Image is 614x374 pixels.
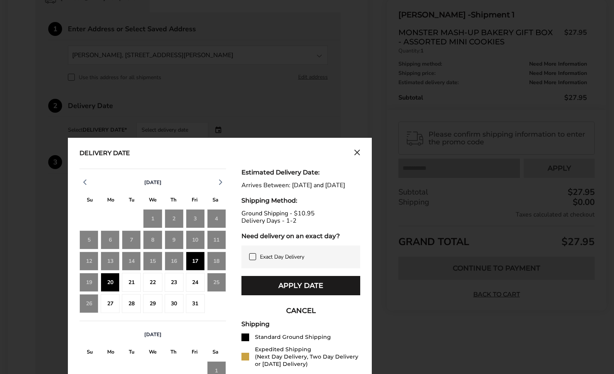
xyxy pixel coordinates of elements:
[79,195,100,207] div: S
[100,195,121,207] div: M
[255,346,360,368] div: Expedited Shipping (Next Day Delivery, Two Day Delivery or [DATE] Delivery)
[121,347,142,359] div: T
[241,210,360,225] div: Ground Shipping - $10.95 Delivery Days - 1-2
[205,347,226,359] div: S
[255,333,331,341] div: Standard Ground Shipping
[184,195,205,207] div: F
[205,195,226,207] div: S
[184,347,205,359] div: F
[241,320,360,328] div: Shipping
[163,347,184,359] div: T
[354,149,360,158] button: Close calendar
[142,195,163,207] div: W
[100,347,121,359] div: M
[241,301,360,320] button: CANCEL
[121,195,142,207] div: T
[79,347,100,359] div: S
[260,253,304,261] span: Exact Day Delivery
[241,232,360,240] div: Need delivery on an exact day?
[163,195,184,207] div: T
[241,169,360,176] div: Estimated Delivery Date:
[144,331,162,338] span: [DATE]
[141,179,165,186] button: [DATE]
[241,197,360,204] div: Shipping Method:
[142,347,163,359] div: W
[141,331,165,338] button: [DATE]
[79,149,130,158] div: Delivery Date
[144,179,162,186] span: [DATE]
[241,276,360,295] button: Apply Date
[241,182,360,189] div: Arrives Between: [DATE] and [DATE]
